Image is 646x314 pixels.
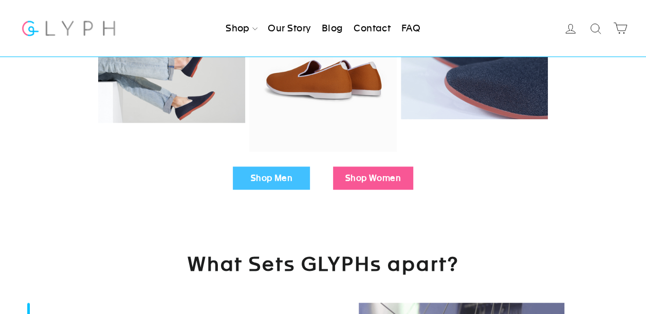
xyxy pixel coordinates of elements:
iframe: Glyph - Referral program [632,113,646,201]
h2: What Sets GLYPHs apart? [77,251,569,302]
a: FAQ [397,17,424,40]
a: Our Story [264,17,315,40]
a: Contact [349,17,395,40]
img: Glyph [21,14,117,42]
a: Shop Women [333,167,413,190]
a: Blog [318,17,347,40]
ul: Primary [222,17,424,40]
a: Shop Men [233,167,310,190]
a: Shop [222,17,262,40]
